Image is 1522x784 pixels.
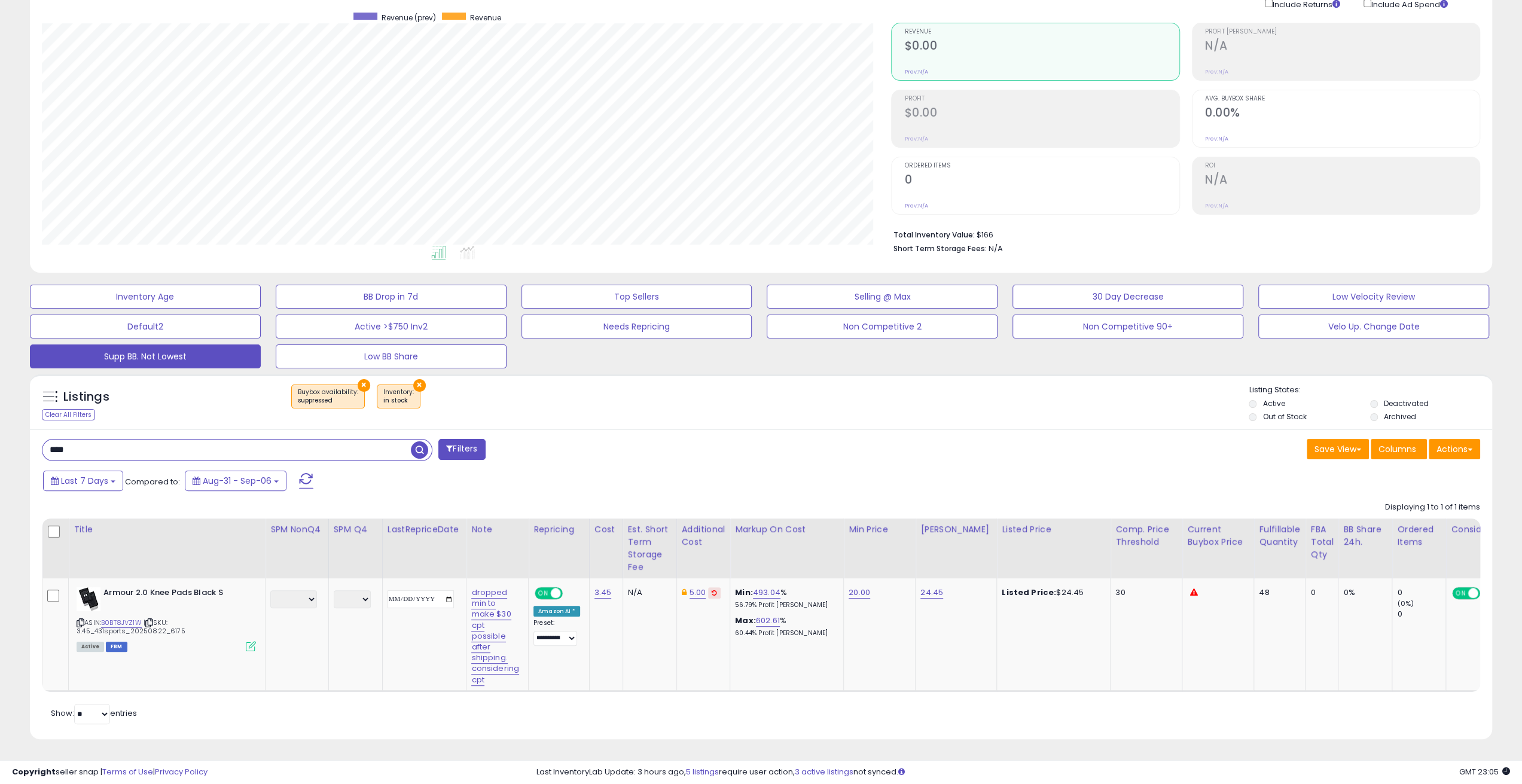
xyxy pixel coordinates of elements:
[51,707,137,719] span: Show: entries
[77,587,100,611] img: 41EwH-LMDUL._SL40_.jpg
[533,606,580,617] div: Amazon AI *
[30,344,261,368] button: Supp BB. Not Lowest
[1478,588,1497,599] span: OFF
[521,315,752,338] button: Needs Repricing
[1384,398,1429,408] label: Deactivated
[756,615,780,627] a: 602.61
[795,766,853,777] a: 3 active listings
[1343,587,1383,598] div: 0%
[30,285,261,309] button: Inventory Age
[1429,439,1480,459] button: Actions
[682,523,725,548] div: Additional Cost
[686,766,719,777] a: 5 listings
[904,202,928,209] small: Prev: N/A
[628,587,667,598] div: N/A
[77,587,256,650] div: ASIN:
[74,523,260,536] div: Title
[1205,39,1480,55] h2: N/A
[1012,285,1243,309] button: 30 Day Decrease
[1205,96,1480,102] span: Avg. Buybox Share
[276,285,507,309] button: BB Drop in 7d
[382,518,466,578] th: CSV column name: cust_attr_4_LastRepriceDate
[388,523,462,536] div: LastRepriceDate
[266,518,329,578] th: CSV column name: cust_attr_1_SPM nonQ4
[413,379,426,392] button: ×
[1385,502,1480,513] div: Displaying 1 to 1 of 1 items
[1205,163,1480,169] span: ROI
[628,523,672,573] div: Est. Short Term Storage Fee
[438,439,485,460] button: Filters
[690,587,706,599] a: 5.00
[298,388,358,405] span: Buybox availability :
[1249,385,1492,396] p: Listing States:
[383,388,414,405] span: Inventory :
[77,618,185,636] span: | SKU: 3.45_431sports_20250822_6175
[920,587,943,599] a: 24.45
[893,230,974,240] b: Total Inventory Value:
[536,767,1510,778] div: Last InventoryLab Update: 3 hours ago, require user action, not synced.
[730,518,844,578] th: The percentage added to the cost of goods (COGS) that forms the calculator for Min & Max prices.
[1012,315,1243,338] button: Non Competitive 90+
[735,601,834,609] p: 56.79% Profit [PERSON_NAME]
[185,471,286,491] button: Aug-31 - Sep-06
[103,587,249,602] b: Armour 2.0 Knee Pads Black S
[276,344,507,368] button: Low BB Share
[12,767,208,778] div: seller snap | |
[155,766,208,777] a: Privacy Policy
[767,315,998,338] button: Non Competitive 2
[1115,587,1173,598] div: 30
[1002,523,1105,536] div: Listed Price
[849,523,910,536] div: Min Price
[753,587,780,599] a: 493.04
[904,106,1179,122] h2: $0.00
[63,389,109,405] h5: Listings
[203,475,272,487] span: Aug-31 - Sep-06
[1262,411,1306,422] label: Out of Stock
[1002,587,1101,598] div: $24.45
[77,642,104,652] span: All listings currently available for purchase on Amazon
[735,587,834,609] div: %
[106,642,127,652] span: FBM
[102,766,153,777] a: Terms of Use
[358,379,370,392] button: ×
[1259,587,1296,598] div: 48
[270,523,324,536] div: SPM nonQ4
[1205,29,1480,35] span: Profit [PERSON_NAME]
[735,523,838,536] div: Markup on Cost
[849,587,870,599] a: 20.00
[1187,523,1249,548] div: Current Buybox Price
[893,227,1471,241] li: $166
[561,588,580,599] span: OFF
[1259,523,1300,548] div: Fulfillable Quantity
[1397,523,1441,548] div: Ordered Items
[1205,135,1228,142] small: Prev: N/A
[125,476,180,487] span: Compared to:
[1343,523,1387,548] div: BB Share 24h.
[1397,599,1414,608] small: (0%)
[12,766,56,777] strong: Copyright
[767,285,998,309] button: Selling @ Max
[61,475,108,487] span: Last 7 Days
[904,29,1179,35] span: Revenue
[904,96,1179,102] span: Profit
[382,13,436,23] span: Revenue (prev)
[1310,523,1333,561] div: FBA Total Qty
[470,13,501,23] span: Revenue
[383,396,414,405] div: in stock
[43,471,123,491] button: Last 7 Days
[101,618,142,628] a: B0BT8JVZ1W
[471,587,519,686] a: dropped min to make $30 cpt possible after shipping. considering cpt
[904,173,1179,189] h2: 0
[298,396,358,405] div: suppressed
[1258,315,1489,338] button: Velo Up. Change Date
[904,163,1179,169] span: Ordered Items
[893,243,986,254] b: Short Term Storage Fees:
[1205,68,1228,75] small: Prev: N/A
[533,523,584,536] div: Repricing
[533,619,580,646] div: Preset:
[42,409,95,420] div: Clear All Filters
[1262,398,1285,408] label: Active
[904,39,1179,55] h2: $0.00
[904,135,928,142] small: Prev: N/A
[328,518,382,578] th: CSV column name: cust_attr_2_SPM Q4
